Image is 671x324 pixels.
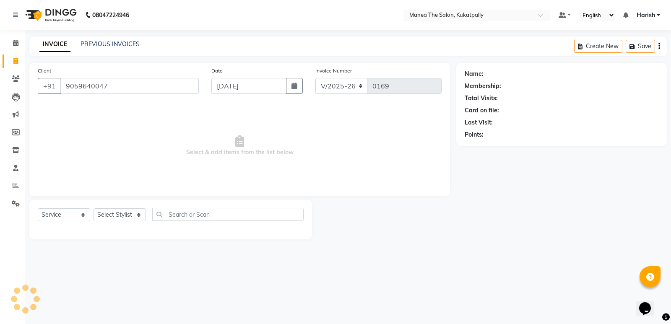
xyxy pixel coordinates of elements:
[38,67,51,75] label: Client
[637,11,655,20] span: Harish
[465,106,499,115] div: Card on file:
[38,104,442,188] span: Select & add items from the list below
[21,3,79,27] img: logo
[465,94,498,103] div: Total Visits:
[152,208,304,221] input: Search or Scan
[465,118,493,127] div: Last Visit:
[38,78,61,94] button: +91
[211,67,223,75] label: Date
[636,290,663,316] iframe: chat widget
[465,130,484,139] div: Points:
[60,78,199,94] input: Search by Name/Mobile/Email/Code
[315,67,352,75] label: Invoice Number
[92,3,129,27] b: 08047224946
[465,82,501,91] div: Membership:
[574,40,622,53] button: Create New
[626,40,655,53] button: Save
[39,37,70,52] a: INVOICE
[81,40,140,48] a: PREVIOUS INVOICES
[465,70,484,78] div: Name:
